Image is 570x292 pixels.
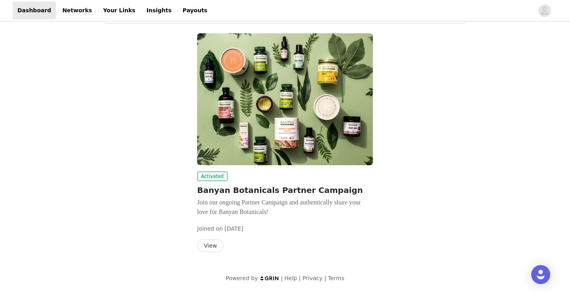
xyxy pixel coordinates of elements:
[197,172,228,181] span: Activated
[197,239,224,252] button: View
[224,225,243,232] span: [DATE]
[281,275,283,281] span: |
[57,2,97,19] a: Networks
[13,2,56,19] a: Dashboard
[260,276,279,281] img: logo
[197,225,223,232] span: Joined on
[197,184,373,196] h2: Banyan Botanicals Partner Campaign
[302,275,323,281] a: Privacy
[197,243,224,249] a: View
[226,275,258,281] span: Powered by
[178,2,212,19] a: Payouts
[541,4,548,17] div: avatar
[324,275,326,281] span: |
[197,199,361,215] span: Join our ongoing Partner Campaign and authentically share your love for Banyan Botanicals!
[285,275,297,281] a: Help
[197,33,373,165] img: Banyan Botanicals
[142,2,176,19] a: Insights
[328,275,344,281] a: Terms
[98,2,140,19] a: Your Links
[531,265,550,284] div: Open Intercom Messenger
[299,275,301,281] span: |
